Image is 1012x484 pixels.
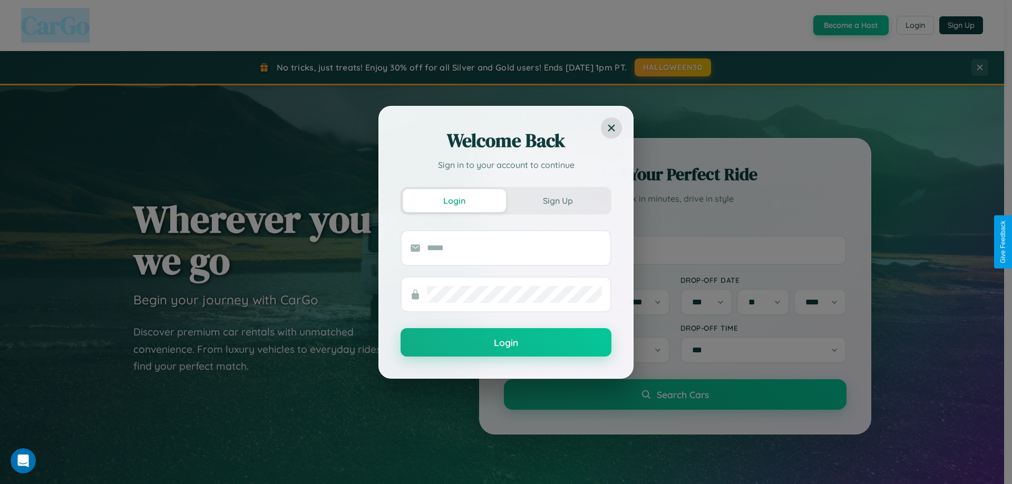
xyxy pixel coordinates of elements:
[401,328,611,357] button: Login
[401,159,611,171] p: Sign in to your account to continue
[999,221,1007,263] div: Give Feedback
[11,448,36,473] iframe: Intercom live chat
[403,189,506,212] button: Login
[506,189,609,212] button: Sign Up
[401,128,611,153] h2: Welcome Back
